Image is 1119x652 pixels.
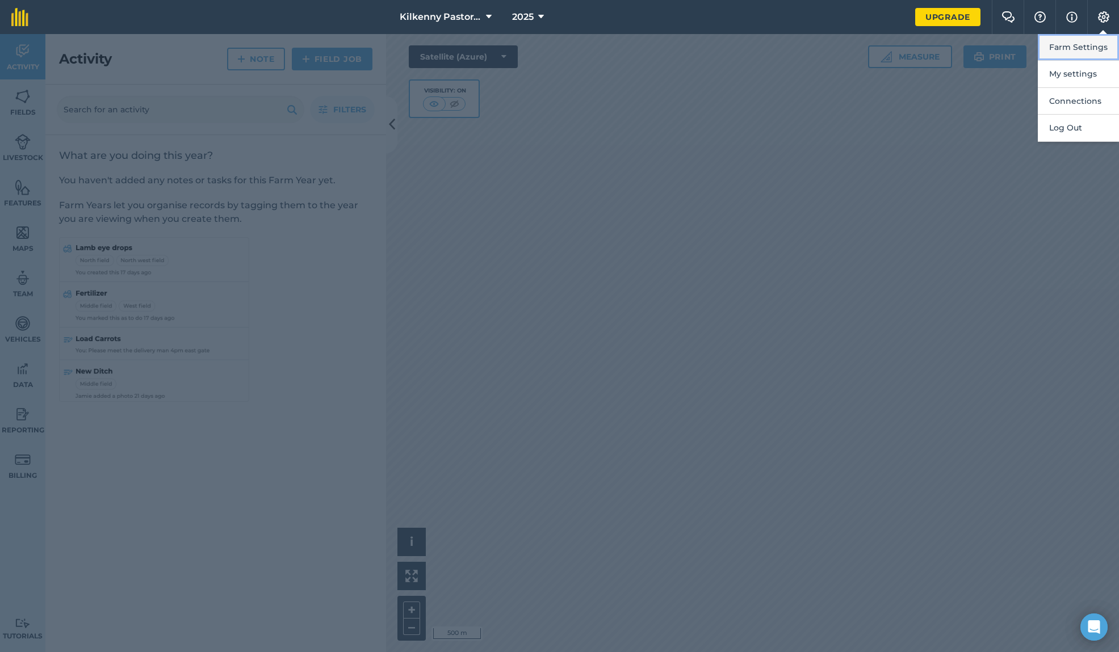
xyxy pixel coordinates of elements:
img: A cog icon [1097,11,1110,23]
span: Kilkenny Pastoral [400,10,481,24]
span: 2025 [512,10,534,24]
button: Log Out [1038,115,1119,141]
a: Upgrade [915,8,980,26]
img: fieldmargin Logo [11,8,28,26]
img: svg+xml;base64,PHN2ZyB4bWxucz0iaHR0cDovL3d3dy53My5vcmcvMjAwMC9zdmciIHdpZHRoPSIxNyIgaGVpZ2h0PSIxNy... [1066,10,1078,24]
button: Connections [1038,88,1119,115]
div: Open Intercom Messenger [1080,613,1108,641]
button: My settings [1038,61,1119,87]
img: Two speech bubbles overlapping with the left bubble in the forefront [1001,11,1015,23]
img: A question mark icon [1033,11,1047,23]
button: Farm Settings [1038,34,1119,61]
